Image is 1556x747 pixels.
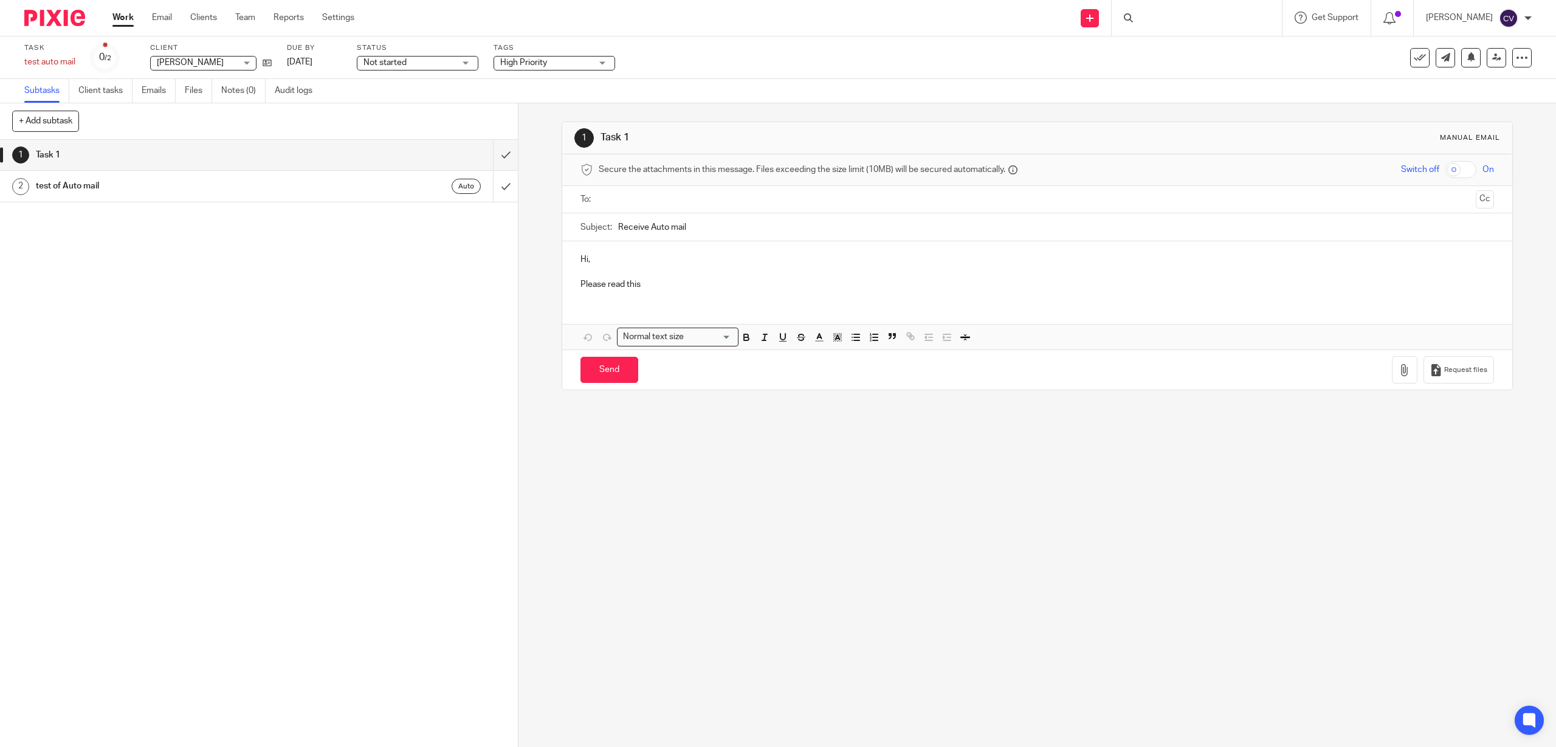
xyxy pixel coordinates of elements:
a: Subtasks [24,79,69,103]
img: Pixie [24,10,85,26]
a: Notes (0) [221,79,266,103]
button: Request files [1423,356,1494,384]
label: Tags [494,43,615,53]
a: Team [235,12,255,24]
a: Client tasks [78,79,133,103]
label: Task [24,43,75,53]
span: High Priority [500,58,547,67]
div: Search for option [617,328,738,346]
span: [DATE] [287,58,312,66]
p: Please read this [580,278,1493,291]
p: Hi, [580,253,1493,266]
a: Work [112,12,134,24]
label: Status [357,43,478,53]
span: Switch off [1401,164,1439,176]
div: 1 [574,128,594,148]
span: Not started [363,58,407,67]
h1: Task 1 [36,146,332,164]
p: [PERSON_NAME] [1426,12,1493,24]
a: Clients [190,12,217,24]
a: Emails [142,79,176,103]
div: 0 [99,50,111,64]
div: 1 [12,146,29,164]
button: Cc [1476,190,1494,208]
a: Settings [322,12,354,24]
a: Audit logs [275,79,322,103]
h1: test of Auto mail [36,177,332,195]
label: Due by [287,43,342,53]
span: Request files [1444,365,1487,375]
label: Subject: [580,221,612,233]
a: Email [152,12,172,24]
label: To: [580,193,594,205]
a: Reports [274,12,304,24]
img: svg%3E [1499,9,1518,28]
div: 2 [12,178,29,195]
small: /2 [105,55,111,61]
h1: Task 1 [601,131,1063,144]
div: test auto mail [24,56,75,68]
span: Secure the attachments in this message. Files exceeding the size limit (10MB) will be secured aut... [599,164,1005,176]
span: Normal text size [620,331,686,343]
label: Client [150,43,272,53]
input: Search for option [687,331,731,343]
button: + Add subtask [12,111,79,131]
input: Send [580,357,638,383]
a: Files [185,79,212,103]
span: [PERSON_NAME] [157,58,224,67]
div: Auto [452,179,481,194]
span: Get Support [1312,13,1358,22]
span: On [1482,164,1494,176]
div: Manual email [1440,133,1500,143]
